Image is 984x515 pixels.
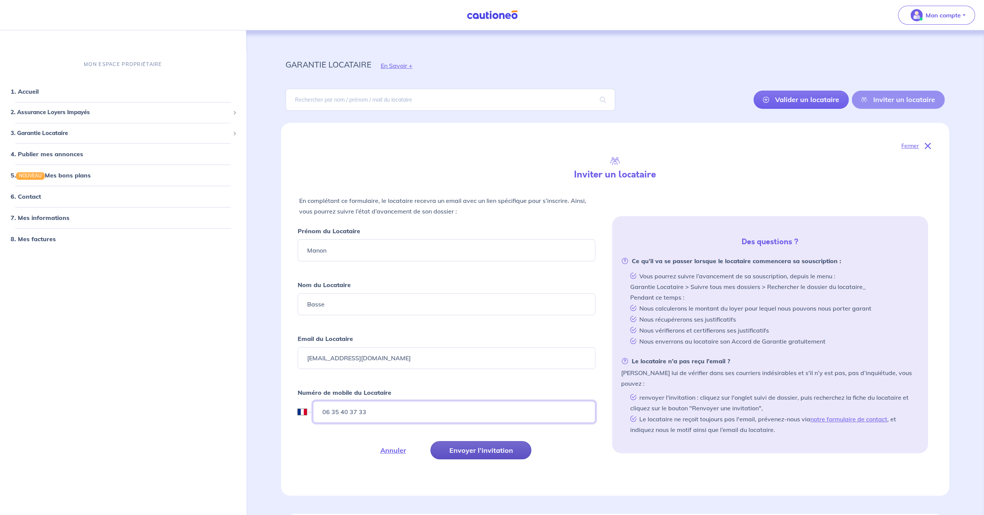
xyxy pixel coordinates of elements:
[910,9,923,21] img: illu_account_valid_menu.svg
[3,84,243,99] div: 1. Accueil
[3,231,243,247] div: 8. Mes factures
[11,129,230,137] span: 3. Garantie Locataire
[286,89,615,111] input: Rechercher par nom / prénom / mail du locataire
[11,171,91,179] a: 5.NOUVEAUMes bons plans
[621,256,841,266] strong: Ce qu’il va se passer lorsque le locataire commencera sa souscription :
[621,356,919,435] li: [PERSON_NAME] lui de vérifier dans ses courriers indésirables et s'il n’y est pas, pas d’inquiétu...
[286,58,371,71] p: garantie locataire
[11,214,69,221] a: 7. Mes informations
[84,61,162,68] p: MON ESPACE PROPRIÉTAIRE
[298,389,391,396] strong: Numéro de mobile du Locataire
[3,126,243,140] div: 3. Garantie Locataire
[627,392,919,413] li: renvoyer l'invitation : cliquez sur l'onglet suivi de dossier, puis recherchez la fiche du locata...
[627,270,919,303] li: Vous pourrez suivre l’avancement de sa souscription, depuis le menu : Garantie Locataire > Suivre...
[621,356,730,366] strong: Le locataire n’a pas reçu l’email ?
[3,210,243,225] div: 7. Mes informations
[361,441,424,459] button: Annuler
[298,281,351,289] strong: Nom du Locataire
[11,108,230,117] span: 2. Assurance Loyers Impayés
[753,91,849,109] a: Valider un locataire
[898,6,975,25] button: illu_account_valid_menu.svgMon compte
[298,293,595,315] input: Ex : Durand
[298,239,595,261] input: Ex : John
[464,10,521,20] img: Cautioneo
[810,415,887,423] a: notre formulaire de contact
[627,303,919,314] li: Nous calculerons le montant du loyer pour lequel nous pouvons nous porter garant
[627,336,919,347] li: Nous enverrons au locataire son Accord de Garantie gratuitement
[11,193,41,200] a: 6. Contact
[299,195,594,217] p: En complétant ce formulaire, le locataire recevra un email avec un lien spécifique pour s’inscrir...
[627,325,919,336] li: Nous vérifierons et certifierons ses justificatifs
[430,441,531,459] button: Envoyer l’invitation
[3,168,243,183] div: 5.NOUVEAUMes bons plans
[3,189,243,204] div: 6. Contact
[615,237,925,247] h5: Des questions ?
[371,55,422,77] button: En Savoir +
[11,235,56,243] a: 8. Mes factures
[11,150,83,158] a: 4. Publier mes annonces
[298,335,353,342] strong: Email du Locataire
[313,401,595,423] input: 06 45 54 34 33
[298,227,360,235] strong: Prénom du Locataire
[901,141,919,151] p: Fermer
[627,314,919,325] li: Nous récupérerons ses justificatifs
[591,89,615,110] span: search
[3,105,243,120] div: 2. Assurance Loyers Impayés
[627,413,919,435] li: Le locataire ne reçoit toujours pas l'email, prévenez-nous via , et indiquez nous le motif ainsi ...
[455,169,775,180] h4: Inviter un locataire
[926,11,961,20] p: Mon compte
[11,88,39,95] a: 1. Accueil
[298,347,595,369] input: Ex : john.doe@gmail.com
[3,146,243,162] div: 4. Publier mes annonces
